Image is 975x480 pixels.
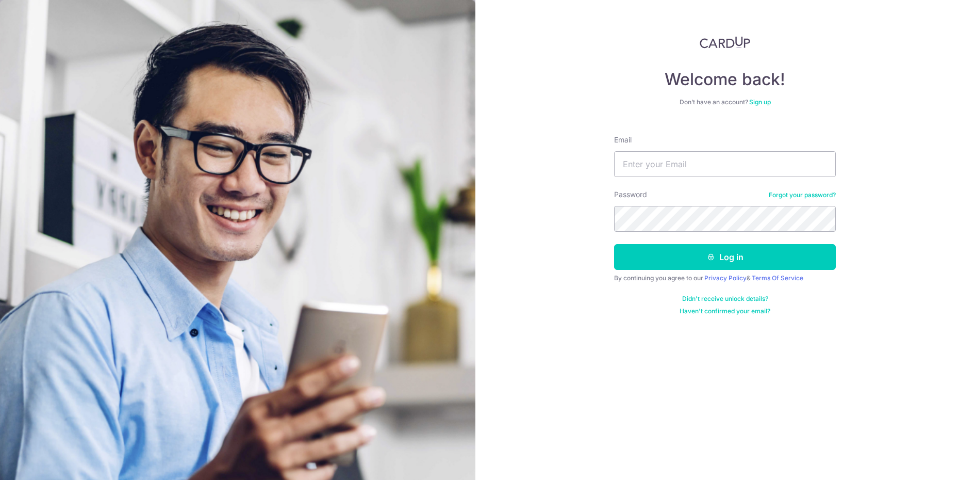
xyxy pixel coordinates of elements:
[614,244,836,270] button: Log in
[614,135,632,145] label: Email
[614,151,836,177] input: Enter your Email
[680,307,770,315] a: Haven't confirmed your email?
[614,98,836,106] div: Don’t have an account?
[614,69,836,90] h4: Welcome back!
[769,191,836,199] a: Forgot your password?
[614,189,647,200] label: Password
[614,274,836,282] div: By continuing you agree to our &
[749,98,771,106] a: Sign up
[700,36,750,49] img: CardUp Logo
[682,295,768,303] a: Didn't receive unlock details?
[752,274,803,282] a: Terms Of Service
[704,274,747,282] a: Privacy Policy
